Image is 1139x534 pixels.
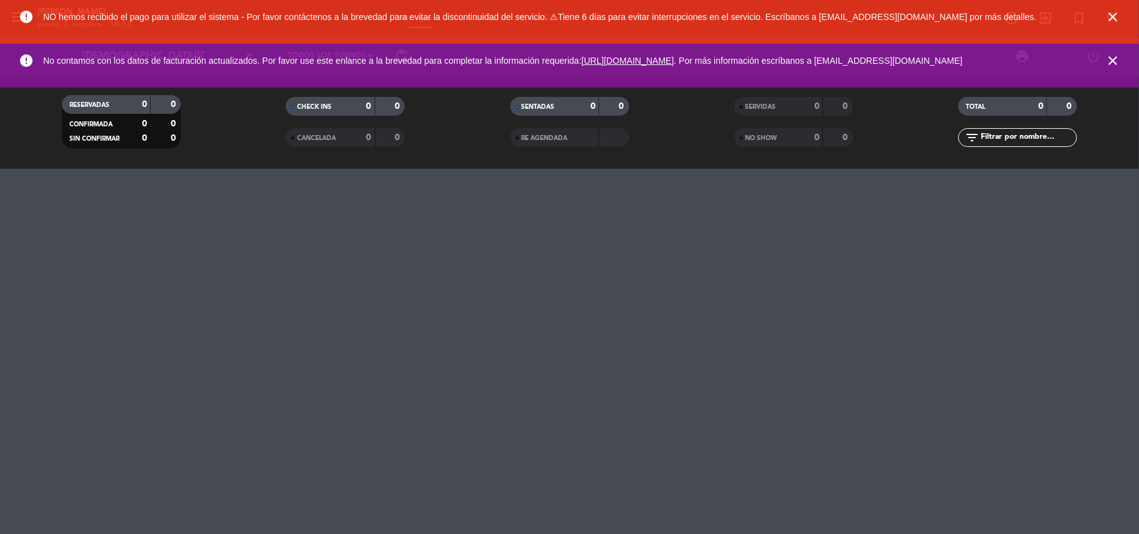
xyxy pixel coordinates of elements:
strong: 0 [142,134,147,143]
span: CANCELADA [297,135,336,141]
span: SIN CONFIRMAR [69,136,119,142]
span: SERVIDAS [746,104,776,110]
i: filter_list [964,130,980,145]
i: close [1105,9,1120,24]
strong: 0 [1066,102,1074,111]
strong: 0 [395,102,402,111]
span: SENTADAS [522,104,555,110]
strong: 0 [1038,102,1043,111]
span: CONFIRMADA [69,121,113,128]
span: NO hemos recibido el pago para utilizar el sistema - Por favor contáctenos a la brevedad para evi... [43,12,1036,22]
i: error [19,53,34,68]
strong: 0 [171,100,178,109]
span: No contamos con los datos de facturación actualizados. Por favor use este enlance a la brevedad p... [43,56,963,66]
strong: 0 [367,133,372,142]
input: Filtrar por nombre... [980,131,1076,144]
a: . Por más información escríbanos a [EMAIL_ADDRESS][DOMAIN_NAME] [674,56,963,66]
span: TOTAL [966,104,985,110]
a: [URL][DOMAIN_NAME] [582,56,674,66]
i: close [1105,53,1120,68]
strong: 0 [814,102,819,111]
span: CHECK INS [297,104,332,110]
span: RE AGENDADA [522,135,568,141]
strong: 0 [843,133,850,142]
span: NO SHOW [746,135,777,141]
strong: 0 [367,102,372,111]
strong: 0 [590,102,595,111]
strong: 0 [171,134,178,143]
strong: 0 [843,102,850,111]
strong: 0 [814,133,819,142]
strong: 0 [142,100,147,109]
span: RESERVADAS [69,102,109,108]
strong: 0 [142,119,147,128]
strong: 0 [619,102,626,111]
strong: 0 [395,133,402,142]
strong: 0 [171,119,178,128]
i: error [19,9,34,24]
